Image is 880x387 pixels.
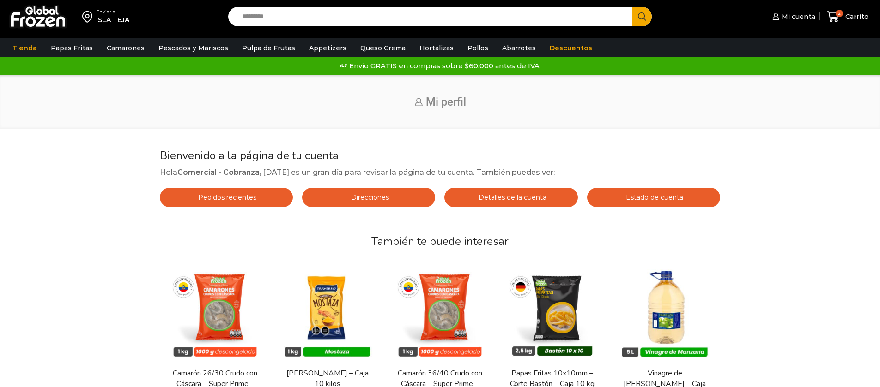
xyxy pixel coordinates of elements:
a: Pescados y Mariscos [154,39,233,57]
span: Bienvenido a la página de tu cuenta [160,148,339,163]
span: Estado de cuenta [624,193,683,202]
a: Abarrotes [498,39,540,57]
a: Detalles de la cuenta [444,188,577,207]
img: address-field-icon.svg [82,9,96,24]
span: Mi cuenta [779,12,815,21]
a: Descuentos [545,39,597,57]
a: Papas Fritas [46,39,97,57]
button: Search button [632,7,652,26]
a: Appetizers [304,39,351,57]
strong: Comercial - Cobranza [177,168,260,177]
span: Pedidos recientes [196,193,256,202]
span: También te puede interesar [371,234,509,249]
a: Estado de cuenta [587,188,720,207]
a: Mi cuenta [770,7,815,26]
a: Pulpa de Frutas [237,39,300,57]
span: Carrito [843,12,868,21]
a: Direcciones [302,188,435,207]
a: Queso Crema [356,39,410,57]
a: Camarones [102,39,149,57]
a: Pedidos recientes [160,188,293,207]
a: Pollos [463,39,493,57]
p: Hola , [DATE] es un gran día para revisar la página de tu cuenta. También puedes ver: [160,167,720,179]
div: ISLA TEJA [96,15,129,24]
div: Enviar a [96,9,129,15]
span: Mi perfil [426,95,466,108]
span: Detalles de la cuenta [476,193,546,202]
a: Tienda [8,39,42,57]
span: 2 [836,10,843,17]
a: 2 Carrito [825,6,871,28]
span: Direcciones [349,193,389,202]
a: Hortalizas [415,39,458,57]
